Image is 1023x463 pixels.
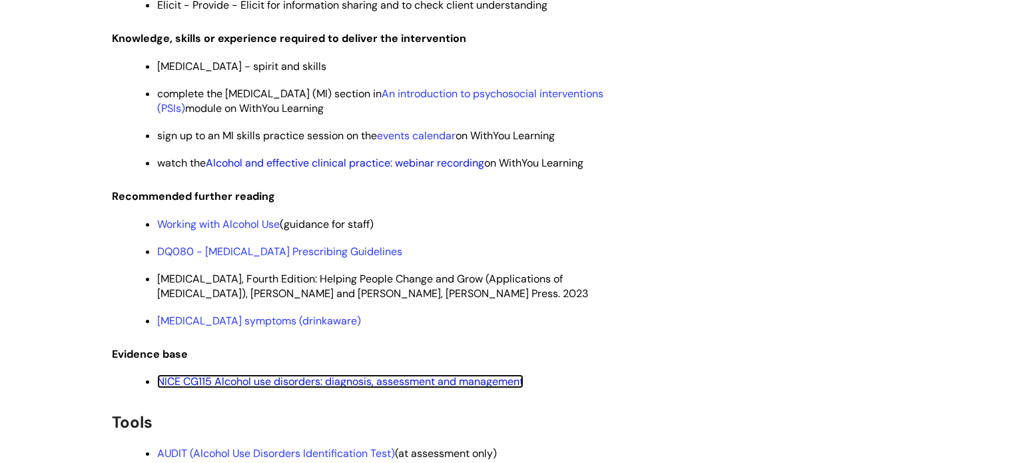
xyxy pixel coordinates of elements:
a: AUDIT (Alcohol Use Disorders Identification Test) [157,446,395,460]
span: Tools [112,412,153,432]
span: Knowledge, skills or experience required to deliver the intervention [112,31,466,45]
span: (guidance for staff) [157,217,374,231]
span: Recommended further reading [112,189,275,203]
span: watch the on WithYou Learning [157,156,583,170]
a: DQ080 - [MEDICAL_DATA] Prescribing Guidelines [157,244,402,258]
a: Alcohol and effective clinical practice: webinar recording [206,156,484,170]
a: events calendar [377,129,456,143]
a: NICE CG115 Alcohol use disorders: diagnosis, assessment and management [157,374,523,388]
a: An introduction to psychosocial interventions (PSIs) [157,87,603,115]
a: Working with Alcohol Use [157,217,280,231]
span: (at assessment only) [157,446,500,460]
span: sign up to an MI skills practice session on the on WithYou Learning [157,129,555,143]
a: [MEDICAL_DATA] symptoms (drinkaware) [157,314,361,328]
span: [MEDICAL_DATA], Fourth Edition: Helping People Change and Grow (Applications of [MEDICAL_DATA]), ... [157,272,588,300]
span: complete the [MEDICAL_DATA] (MI) section in module on WithYou Learning [157,87,603,115]
span: Evidence base [112,347,188,361]
span: [MEDICAL_DATA] - spirit and skills [157,59,326,73]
